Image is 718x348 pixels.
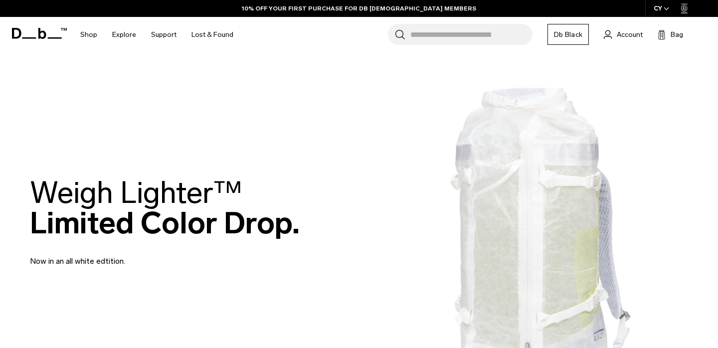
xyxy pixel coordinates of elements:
nav: Main Navigation [73,17,241,52]
a: Account [604,28,643,40]
p: Now in an all white edtition. [30,243,269,267]
h2: Limited Color Drop. [30,177,300,238]
button: Bag [658,28,683,40]
a: 10% OFF YOUR FIRST PURCHASE FOR DB [DEMOGRAPHIC_DATA] MEMBERS [242,4,476,13]
span: Weigh Lighter™ [30,174,242,211]
a: Explore [112,17,136,52]
a: Lost & Found [191,17,233,52]
span: Account [617,29,643,40]
a: Shop [80,17,97,52]
span: Bag [671,29,683,40]
a: Db Black [547,24,589,45]
a: Support [151,17,177,52]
